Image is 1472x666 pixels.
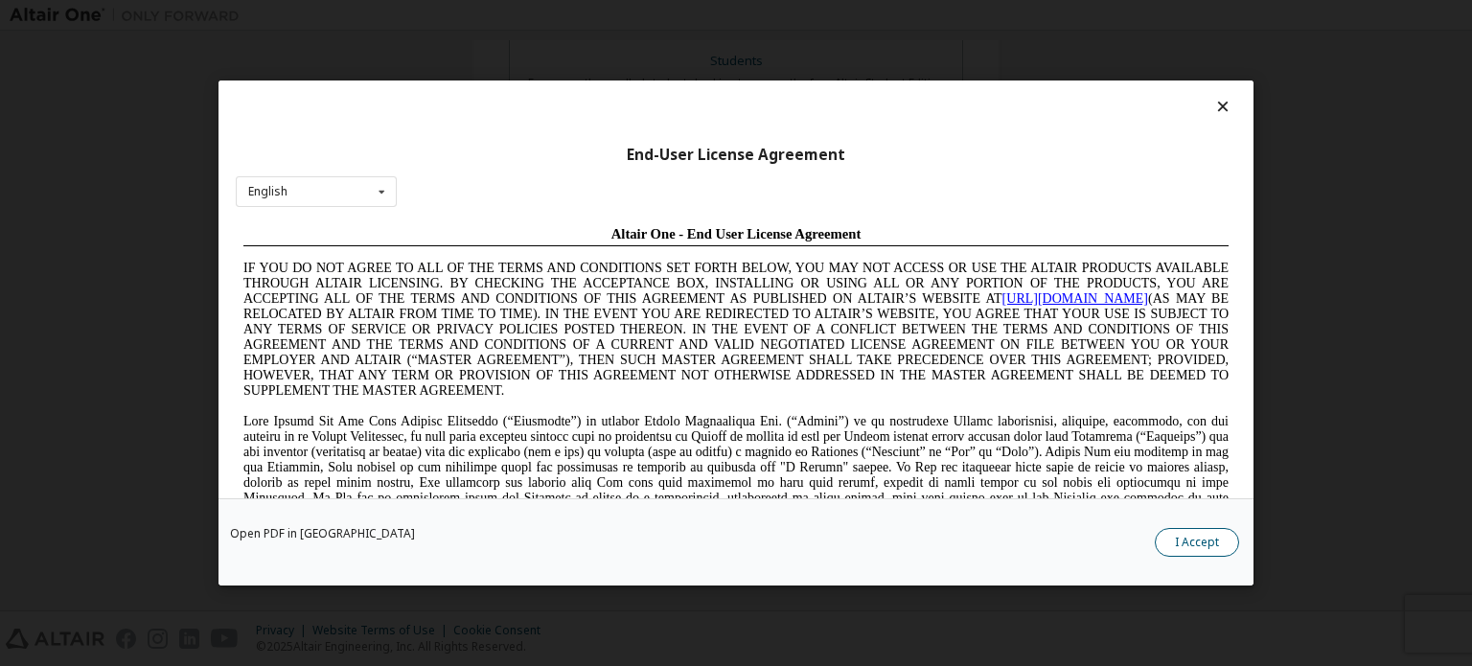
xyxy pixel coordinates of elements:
div: English [248,186,287,197]
a: [URL][DOMAIN_NAME] [767,73,912,87]
div: End-User License Agreement [236,146,1236,165]
span: Altair One - End User License Agreement [376,8,626,23]
span: Lore Ipsumd Sit Ame Cons Adipisc Elitseddo (“Eiusmodte”) in utlabor Etdolo Magnaaliqua Eni. (“Adm... [8,195,993,333]
span: IF YOU DO NOT AGREE TO ALL OF THE TERMS AND CONDITIONS SET FORTH BELOW, YOU MAY NOT ACCESS OR USE... [8,42,993,179]
button: I Accept [1155,528,1239,557]
a: Open PDF in [GEOGRAPHIC_DATA] [230,528,415,540]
